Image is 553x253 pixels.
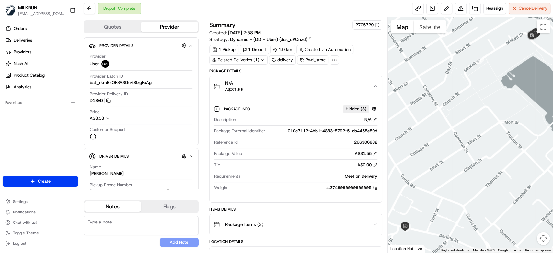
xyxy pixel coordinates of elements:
a: Dynamic - (DD + Uber) (dss_cPCnzd) [230,36,312,42]
img: uber-new-logo.jpeg [101,60,109,68]
span: Log out [13,241,26,246]
div: Related Deliveries (1) [209,55,268,65]
button: CancelDelivery [509,3,550,14]
span: Hidden ( 3 ) [346,106,366,112]
span: Driver Details [99,154,129,159]
span: Toggle Theme [13,230,39,235]
span: Provider [90,54,106,59]
span: Reassign [486,6,503,11]
button: [EMAIL_ADDRESS][DOMAIN_NAME] [18,11,64,16]
button: Reassign [483,3,506,14]
button: Keyboard shortcuts [441,248,469,253]
span: Description [214,117,236,123]
a: Deliveries [3,35,81,45]
button: N/AA$31.55 [210,76,382,97]
span: Provider Batch ID [90,73,123,79]
span: Tip [214,162,220,168]
span: Package Items ( 3 ) [225,221,263,228]
button: Toggle Theme [3,228,78,237]
span: +61 480 020 263 ext. 69500287 [96,189,162,195]
button: Settings [3,197,78,206]
div: Location Not Live [388,245,425,253]
button: Provider Details [89,40,193,51]
span: Reference Id [214,139,238,145]
button: Driver Details [89,151,193,162]
div: 1.0 km [270,45,295,54]
button: Quotes [84,22,141,32]
span: Requirements [214,174,240,179]
span: Created: [209,30,261,36]
img: MILKRUN [5,5,16,16]
span: Map data ©2025 Google [473,248,508,252]
a: Product Catalog [3,70,81,80]
span: Customer Support [90,127,125,133]
div: 1 Pickup [209,45,238,54]
a: Nash AI [3,58,81,69]
button: Log out [3,239,78,248]
span: Pickup Phone Number [90,182,132,188]
span: A$8.58 [90,115,104,121]
button: Notes [84,201,141,212]
h3: Summary [209,22,236,28]
button: Package Items (3) [210,214,382,235]
span: Analytics [14,84,31,90]
span: bat_rkmBxOFSV3Gc-i8fzgFeAg [90,80,152,86]
button: D18ED [90,98,111,103]
span: Create [38,178,51,184]
a: Orders [3,23,81,34]
div: A$31.55 [355,151,377,157]
button: A$8.58 [90,115,147,121]
span: [DATE] 7:58 PM [228,30,261,36]
div: 2wd_store [297,55,328,65]
div: Meet on Delivery [243,174,377,179]
div: Package Details [209,68,382,74]
span: Product Catalog [14,72,45,78]
span: Dynamic - (DD + Uber) (dss_cPCnzd) [230,36,307,42]
span: Cancel Delivery [519,6,547,11]
a: Open this area in Google Maps (opens a new window) [389,244,411,253]
a: Created via Automation [296,45,353,54]
div: 4.2749999999999995 kg [230,185,377,191]
button: Chat with us! [3,218,78,227]
div: [PERSON_NAME] [90,171,124,176]
button: Provider [141,22,198,32]
button: Map camera controls [537,232,550,245]
div: 266306882 [240,139,377,145]
button: Toggle fullscreen view [537,20,550,33]
span: Price [90,109,99,115]
span: Providers [14,49,31,55]
span: N/A [225,80,244,86]
a: Providers [3,47,81,57]
div: Favorites [3,98,78,108]
span: Package External Identifier [214,128,265,134]
div: Strategy: [209,36,312,42]
div: N/AA$31.55 [210,97,382,202]
span: Weight [214,185,228,191]
div: 010c7112-4bb1-4833-8792-51cb4458e89d [268,128,377,134]
div: 4 [477,57,484,64]
button: 2705729 [355,22,379,28]
span: Orders [14,26,27,31]
div: 1 Dropoff [240,45,269,54]
a: Terms (opens in new tab) [512,248,521,252]
button: Notifications [3,208,78,217]
a: +61 480 020 263 ext. 69500287 [90,188,172,196]
div: delivery [269,55,296,65]
span: Settings [13,199,28,204]
span: Name [90,164,101,170]
button: MILKRUN [18,5,37,11]
span: Provider Details [99,43,133,48]
a: Analytics [3,82,81,92]
span: Deliveries [14,37,32,43]
button: Create [3,176,78,187]
span: Package Info [224,106,251,112]
span: Chat with us! [13,220,37,225]
button: Hidden (3) [343,105,378,113]
div: Location Details [209,239,382,244]
span: Nash AI [14,61,28,66]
